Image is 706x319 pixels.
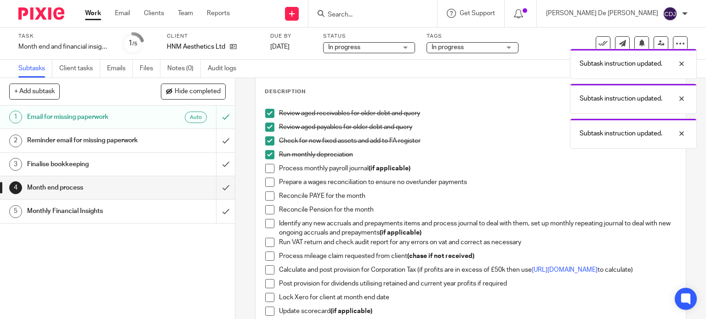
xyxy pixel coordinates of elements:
[279,191,677,201] p: Reconcile PAYE for the month
[328,44,360,50] span: In progress
[9,84,60,99] button: + Add subtask
[9,134,22,147] div: 2
[9,158,22,171] div: 3
[9,205,22,218] div: 5
[330,308,372,314] strong: (if applicable)
[167,33,259,40] label: Client
[663,6,678,21] img: svg%3E
[85,9,101,18] a: Work
[161,84,226,99] button: Hide completed
[270,33,312,40] label: Due by
[27,204,147,218] h1: Monthly Financial Insights
[18,60,52,78] a: Subtasks
[369,165,410,172] strong: (if applicable)
[279,178,677,187] p: Prepare a wages reconciliation to ensure no over/under payments
[279,150,677,159] p: Run monthly depreciation
[144,9,164,18] a: Clients
[9,111,22,123] div: 1
[323,33,415,40] label: Status
[279,252,677,261] p: Process mileage claim requested from client
[185,112,207,123] div: Auto
[270,44,290,50] span: [DATE]
[27,134,147,147] h1: Reminder email for missing paperwork
[279,279,677,288] p: Post provision for dividends utilising retained and current year profits if required
[132,41,137,46] small: /5
[27,181,147,195] h1: Month end process
[265,88,306,95] p: Description
[532,267,598,273] a: [URL][DOMAIN_NAME]
[208,60,243,78] a: Audit logs
[115,9,130,18] a: Email
[178,9,193,18] a: Team
[327,11,410,19] input: Search
[27,110,147,124] h1: Email for missing paperwork
[580,94,662,103] p: Subtask instruction updated.
[140,60,160,78] a: Files
[128,38,137,49] div: 1
[279,205,677,214] p: Reconcile Pension for the month
[279,219,677,238] p: Identify any new accruals and prepayments items and process journal to deal with them, set up mon...
[279,123,677,132] p: Review aged payables for older debt and query
[279,307,677,316] p: Update scorecard
[279,164,677,173] p: Process monthly payroll journal
[380,229,421,236] strong: (if applicable)
[9,181,22,194] div: 4
[580,59,662,68] p: Subtask instruction updated.
[580,129,662,138] p: Subtask instruction updated.
[18,7,64,20] img: Pixie
[18,33,110,40] label: Task
[207,9,230,18] a: Reports
[59,60,100,78] a: Client tasks
[279,136,677,146] p: Check for new fixed assets and add to FA register
[279,265,677,274] p: Calculate and post provision for Corporation Tax (if profits are in excess of £50k then use to ca...
[407,253,474,259] strong: (chase if not received)
[167,60,201,78] a: Notes (0)
[279,293,677,302] p: Lock Xero for client at month end date
[279,238,677,247] p: Run VAT return and check audit report for any errors on vat and correct as necessary
[167,42,225,51] p: HNM Aesthetics Ltd
[175,88,221,95] span: Hide completed
[107,60,133,78] a: Emails
[279,109,677,118] p: Review aged receivables for older debt and query
[27,157,147,171] h1: Finalise bookkeeping
[18,42,110,51] div: Month end and financial insights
